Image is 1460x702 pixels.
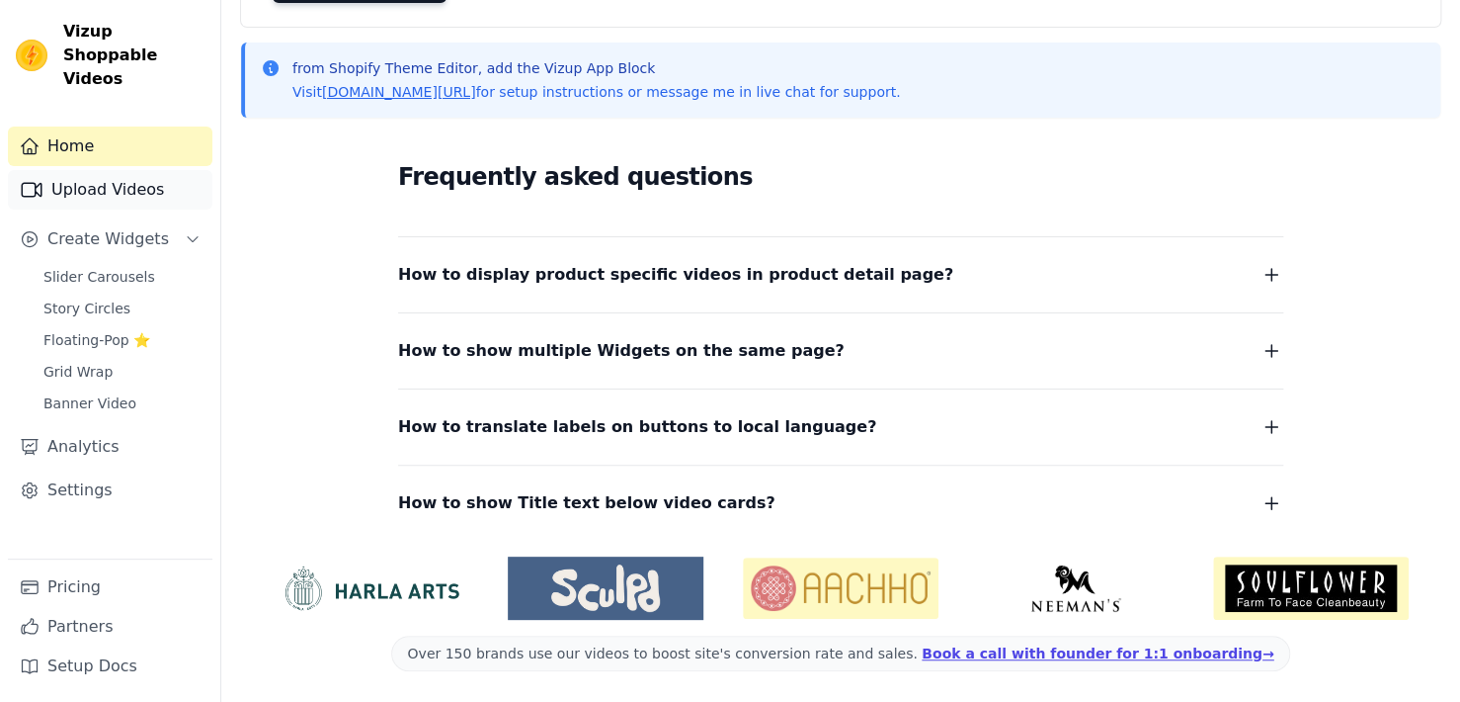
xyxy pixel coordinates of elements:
span: Create Widgets [47,227,169,251]
a: Settings [8,471,212,510]
p: Visit for setup instructions or message me in live chat for support. [292,82,900,102]
a: Upload Videos [8,170,212,210]
a: Analytics [8,427,212,467]
img: Sculpd US [508,565,703,612]
a: Story Circles [32,295,212,322]
img: Soulflower [1213,557,1409,620]
button: How to display product specific videos in product detail page? [398,261,1283,289]
span: Grid Wrap [43,362,113,382]
a: [DOMAIN_NAME][URL] [322,84,476,100]
span: Vizup Shoppable Videos [63,20,204,91]
a: Banner Video [32,390,212,417]
a: Setup Docs [8,647,212,686]
span: How to display product specific videos in product detail page? [398,261,953,289]
span: Floating-Pop ⭐ [43,330,150,350]
a: Floating-Pop ⭐ [32,326,212,354]
span: How to translate labels on buttons to local language? [398,413,876,441]
a: Pricing [8,568,212,607]
img: Vizup [16,40,47,71]
a: Partners [8,607,212,647]
button: How to show Title text below video cards? [398,489,1283,517]
span: How to show Title text below video cards? [398,489,775,517]
span: Story Circles [43,299,130,318]
span: Banner Video [43,394,136,413]
img: HarlaArts [273,565,468,612]
img: Aachho [743,558,938,619]
p: from Shopify Theme Editor, add the Vizup App Block [292,58,900,78]
h2: Frequently asked questions [398,157,1283,197]
button: Create Widgets [8,219,212,259]
a: Book a call with founder for 1:1 onboarding [922,646,1273,661]
a: Home [8,127,212,166]
img: Neeman's [978,565,1174,612]
button: How to translate labels on buttons to local language? [398,413,1283,441]
button: How to show multiple Widgets on the same page? [398,337,1283,365]
a: Grid Wrap [32,358,212,386]
span: Slider Carousels [43,267,155,287]
span: How to show multiple Widgets on the same page? [398,337,845,365]
a: Slider Carousels [32,263,212,291]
